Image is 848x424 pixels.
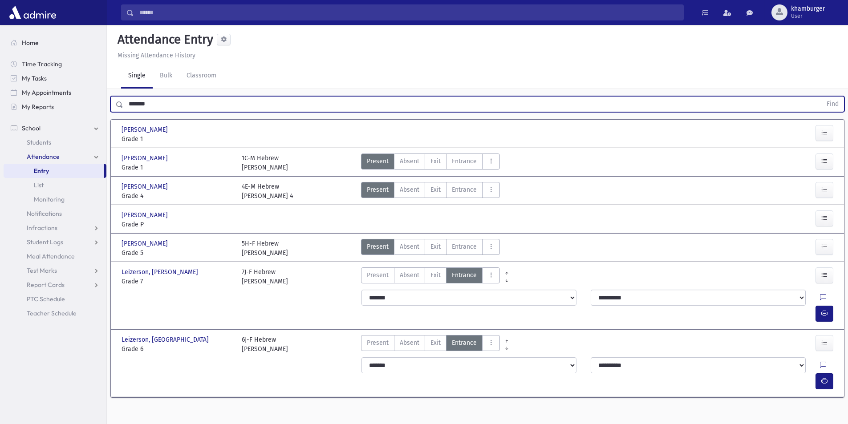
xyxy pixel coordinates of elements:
[4,278,106,292] a: Report Cards
[122,277,233,286] span: Grade 7
[27,138,51,146] span: Students
[361,267,500,286] div: AttTypes
[34,195,65,203] span: Monitoring
[4,121,106,135] a: School
[4,164,104,178] a: Entry
[430,271,441,280] span: Exit
[361,182,500,201] div: AttTypes
[122,335,211,344] span: Leizerson, [GEOGRAPHIC_DATA]
[367,242,389,251] span: Present
[4,292,106,306] a: PTC Schedule
[22,124,41,132] span: School
[34,167,49,175] span: Entry
[4,71,106,85] a: My Tasks
[452,157,477,166] span: Entrance
[4,192,106,206] a: Monitoring
[122,163,233,172] span: Grade 1
[27,267,57,275] span: Test Marks
[121,64,153,89] a: Single
[22,89,71,97] span: My Appointments
[179,64,223,89] a: Classroom
[430,338,441,347] span: Exit
[122,210,170,220] span: [PERSON_NAME]
[361,153,500,172] div: AttTypes
[22,39,39,47] span: Home
[4,85,106,100] a: My Appointments
[791,5,825,12] span: khamburger
[114,32,213,47] h5: Attendance Entry
[400,242,419,251] span: Absent
[242,267,288,286] div: 7J-F Hebrew [PERSON_NAME]
[367,185,389,194] span: Present
[22,60,62,68] span: Time Tracking
[4,100,106,114] a: My Reports
[242,335,288,354] div: 6J-F Hebrew [PERSON_NAME]
[27,210,62,218] span: Notifications
[153,64,179,89] a: Bulk
[361,239,500,258] div: AttTypes
[452,242,477,251] span: Entrance
[122,125,170,134] span: [PERSON_NAME]
[118,52,195,59] u: Missing Attendance History
[122,191,233,201] span: Grade 4
[367,271,389,280] span: Present
[7,4,58,21] img: AdmirePro
[4,36,106,50] a: Home
[114,52,195,59] a: Missing Attendance History
[122,153,170,163] span: [PERSON_NAME]
[27,252,75,260] span: Meal Attendance
[400,338,419,347] span: Absent
[122,134,233,144] span: Grade 1
[791,12,825,20] span: User
[27,238,63,246] span: Student Logs
[367,157,389,166] span: Present
[430,185,441,194] span: Exit
[242,239,288,258] div: 5H-F Hebrew [PERSON_NAME]
[27,295,65,303] span: PTC Schedule
[430,242,441,251] span: Exit
[242,182,293,201] div: 4E-M Hebrew [PERSON_NAME] 4
[367,338,389,347] span: Present
[4,249,106,263] a: Meal Attendance
[4,235,106,249] a: Student Logs
[22,74,47,82] span: My Tasks
[4,57,106,71] a: Time Tracking
[134,4,683,20] input: Search
[4,149,106,164] a: Attendance
[400,185,419,194] span: Absent
[4,178,106,192] a: List
[821,97,844,112] button: Find
[430,157,441,166] span: Exit
[4,263,106,278] a: Test Marks
[4,221,106,235] a: Infractions
[34,181,44,189] span: List
[4,306,106,320] a: Teacher Schedule
[122,239,170,248] span: [PERSON_NAME]
[452,338,477,347] span: Entrance
[122,267,200,277] span: Leizerson, [PERSON_NAME]
[452,271,477,280] span: Entrance
[22,103,54,111] span: My Reports
[242,153,288,172] div: 1C-M Hebrew [PERSON_NAME]
[361,335,500,354] div: AttTypes
[122,182,170,191] span: [PERSON_NAME]
[27,309,77,317] span: Teacher Schedule
[122,344,233,354] span: Grade 6
[27,281,65,289] span: Report Cards
[122,248,233,258] span: Grade 5
[4,206,106,221] a: Notifications
[400,157,419,166] span: Absent
[452,185,477,194] span: Entrance
[4,135,106,149] a: Students
[400,271,419,280] span: Absent
[122,220,233,229] span: Grade P
[27,153,60,161] span: Attendance
[27,224,57,232] span: Infractions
